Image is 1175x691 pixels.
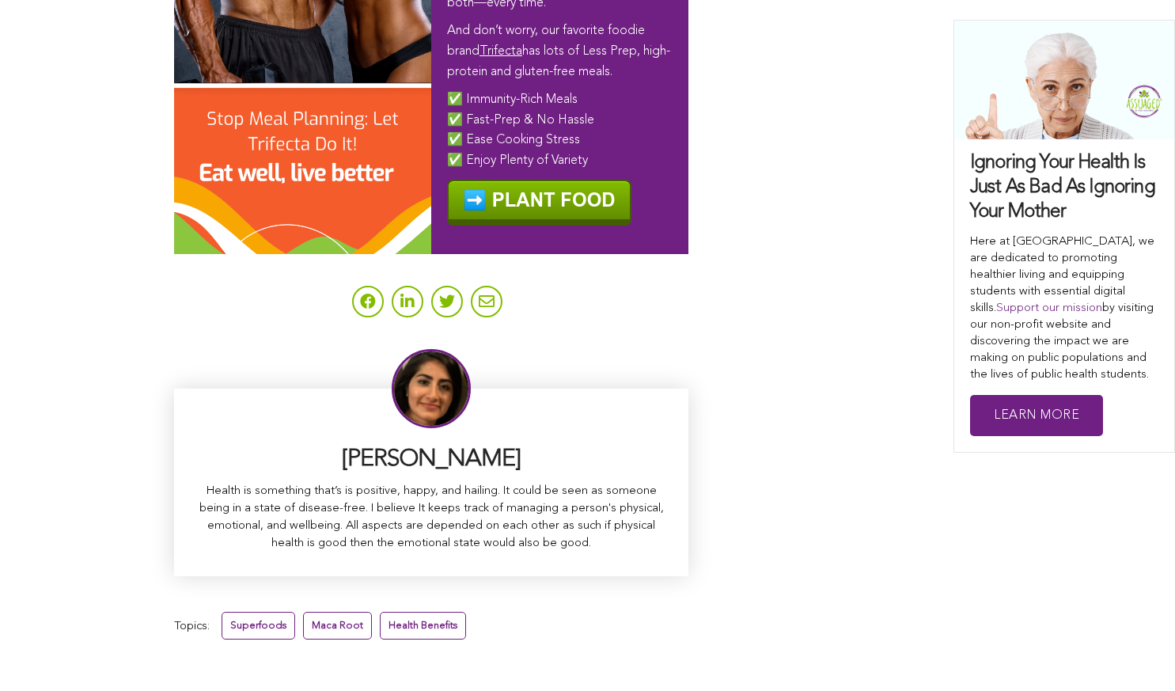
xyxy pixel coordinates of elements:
a: Health Benefits [380,612,466,640]
a: Maca Root [303,612,372,640]
span: ✅ Immunity-Rich Meals [447,93,578,106]
img: ️ PLANT FOOD [447,180,631,226]
span: ✅ Enjoy Plenty of Variety [447,154,588,167]
a: Trifecta [479,45,522,58]
iframe: Chat Widget [1096,615,1175,691]
span: ✅ Ease Cooking Stress [447,134,580,146]
a: Learn More [970,395,1103,437]
a: Superfoods [222,612,295,640]
h3: [PERSON_NAME] [198,444,665,475]
span: ✅ Fast-Prep & No Hassle [447,114,594,127]
span: And don’t worry, our favorite foodie brand has lots of Less Prep, high-protein and gluten-free me... [447,25,670,78]
span: Topics: [174,616,210,637]
img: Sitara Darvish [392,349,471,428]
p: Health is something that’s is positive, happy, and hailing. It could be seen as someone being in ... [198,483,665,552]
